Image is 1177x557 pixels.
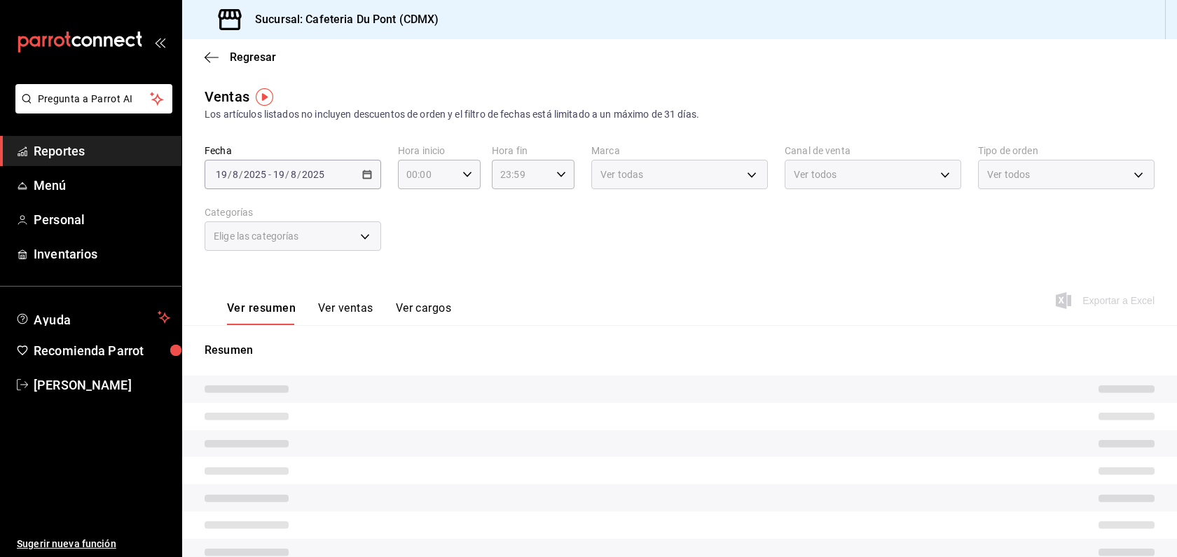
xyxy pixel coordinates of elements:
[396,301,452,325] button: Ver cargos
[227,301,451,325] div: navigation tabs
[214,229,299,243] span: Elige las categorías
[301,169,325,180] input: ----
[978,146,1155,156] label: Tipo de orden
[38,92,151,106] span: Pregunta a Parrot AI
[273,169,285,180] input: --
[243,169,267,180] input: ----
[15,84,172,114] button: Pregunta a Parrot AI
[232,169,239,180] input: --
[492,146,574,156] label: Hora fin
[591,146,768,156] label: Marca
[205,146,381,156] label: Fecha
[290,169,297,180] input: --
[297,169,301,180] span: /
[228,169,232,180] span: /
[205,342,1155,359] p: Resumen
[34,176,170,195] span: Menú
[34,245,170,263] span: Inventarios
[230,50,276,64] span: Regresar
[205,207,381,217] label: Categorías
[205,86,249,107] div: Ventas
[794,167,837,181] span: Ver todos
[244,11,439,28] h3: Sucursal: Cafeteria Du Pont (CDMX)
[785,146,961,156] label: Canal de venta
[205,107,1155,122] div: Los artículos listados no incluyen descuentos de orden y el filtro de fechas está limitado a un m...
[398,146,481,156] label: Hora inicio
[34,341,170,360] span: Recomienda Parrot
[227,301,296,325] button: Ver resumen
[987,167,1030,181] span: Ver todos
[10,102,172,116] a: Pregunta a Parrot AI
[256,88,273,106] img: Tooltip marker
[34,376,170,394] span: [PERSON_NAME]
[318,301,373,325] button: Ver ventas
[34,142,170,160] span: Reportes
[205,50,276,64] button: Regresar
[17,537,170,551] span: Sugerir nueva función
[215,169,228,180] input: --
[600,167,643,181] span: Ver todas
[285,169,289,180] span: /
[239,169,243,180] span: /
[34,210,170,229] span: Personal
[154,36,165,48] button: open_drawer_menu
[34,309,152,326] span: Ayuda
[268,169,271,180] span: -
